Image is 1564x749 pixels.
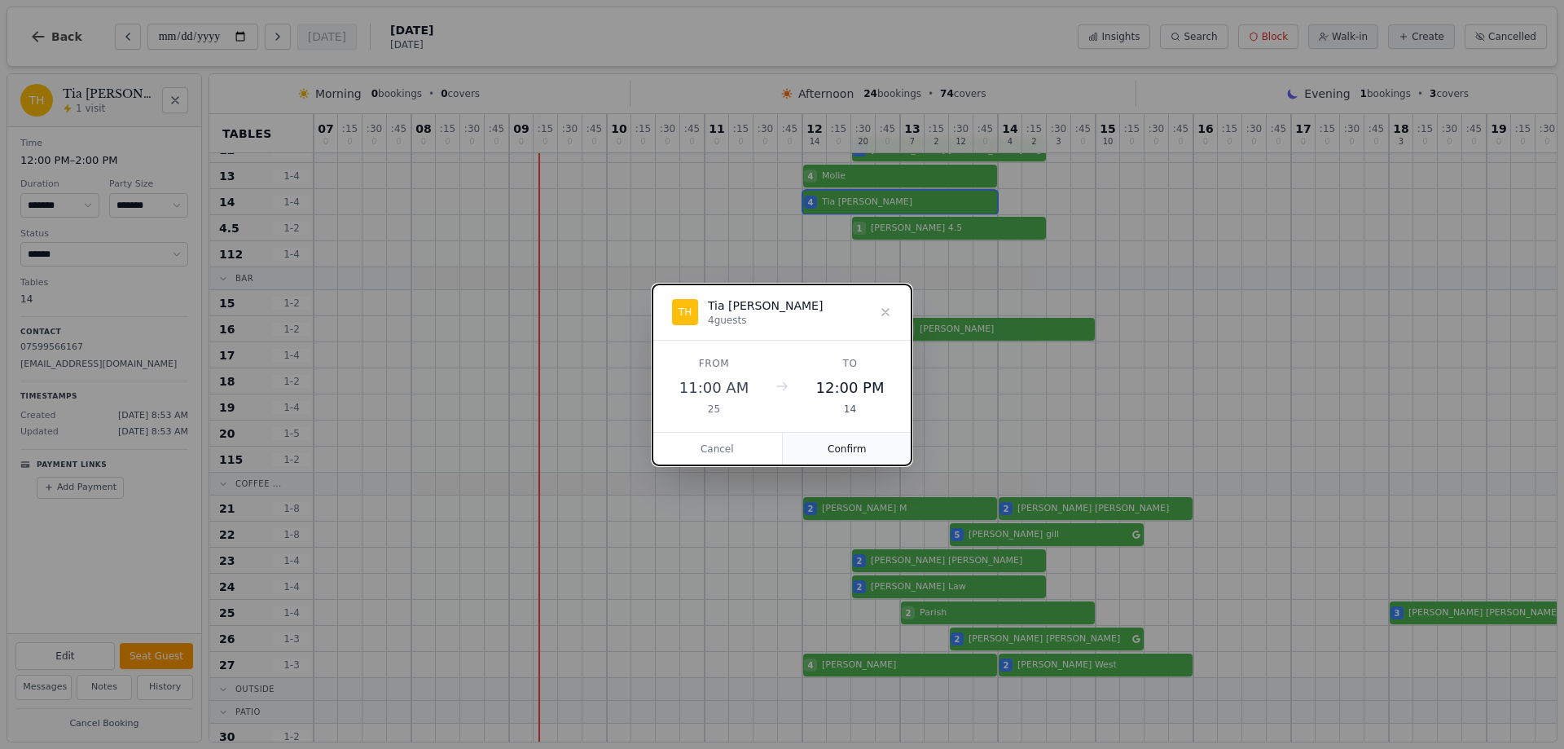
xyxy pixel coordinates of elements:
div: Tia [PERSON_NAME] [708,297,823,314]
div: TH [672,299,698,325]
button: Cancel [652,433,783,465]
div: 4 guests [708,314,823,327]
div: From [672,357,756,370]
div: 12:00 PM [808,377,892,399]
div: 25 [672,403,756,416]
div: To [808,357,892,370]
button: Confirm [783,433,912,465]
div: 11:00 AM [672,377,756,399]
div: 14 [808,403,892,416]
